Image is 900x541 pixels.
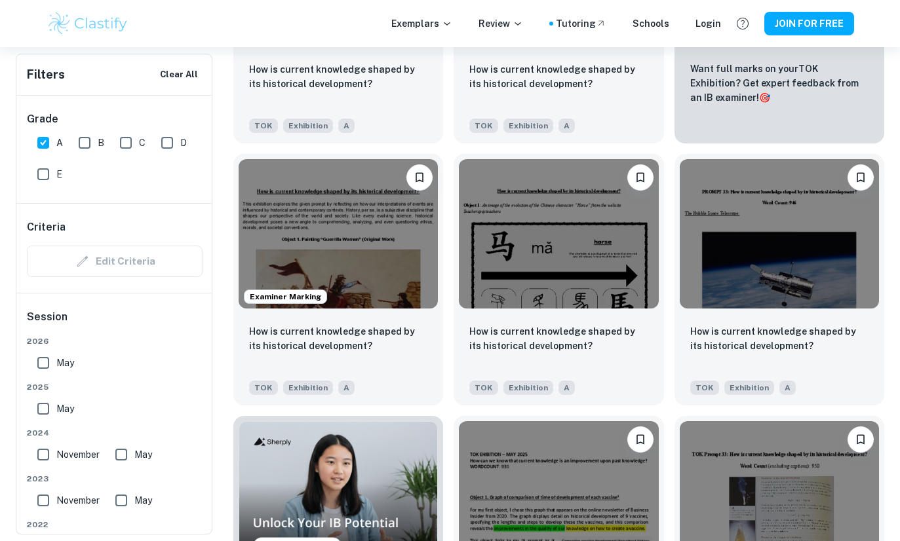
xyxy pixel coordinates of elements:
[503,381,553,395] span: Exhibition
[249,324,427,353] p: How is current knowledge shaped by its historical development?
[56,447,100,462] span: November
[27,381,203,393] span: 2025
[283,381,333,395] span: Exhibition
[627,164,654,191] button: Please log in to bookmark exemplars
[56,493,100,508] span: November
[391,16,452,31] p: Exemplars
[724,381,774,395] span: Exhibition
[690,381,719,395] span: TOK
[848,164,874,191] button: Please log in to bookmark exemplars
[675,154,884,405] a: Please log in to bookmark exemplarsHow is current knowledge shaped by its historical development?...
[338,119,355,133] span: A
[249,62,427,91] p: How is current knowledge shaped by its historical development?
[27,427,203,439] span: 2024
[157,65,201,84] button: Clear All
[469,119,498,133] span: TOK
[469,381,498,395] span: TOK
[690,62,869,105] p: Want full marks on your TOK Exhibition ? Get expert feedback from an IB examiner!
[27,111,203,127] h6: Grade
[503,119,553,133] span: Exhibition
[633,16,669,31] a: Schools
[56,167,62,181] span: E
[56,136,63,150] span: A
[680,159,879,308] img: TOK Exhibition example thumbnail: How is current knowledge shaped by its h
[27,309,203,335] h6: Session
[556,16,606,31] a: Tutoring
[249,119,278,133] span: TOK
[479,16,523,31] p: Review
[469,324,648,353] p: How is current knowledge shaped by its historical development?
[759,92,770,103] span: 🎯
[459,159,658,308] img: TOK Exhibition example thumbnail: How is current knowledge shaped by its h
[627,426,654,453] button: Please log in to bookmark exemplars
[249,381,278,395] span: TOK
[134,493,152,508] span: May
[406,164,433,191] button: Please log in to bookmark exemplars
[454,154,663,405] a: Please log in to bookmark exemplarsHow is current knowledge shaped by its historical development?...
[56,356,74,370] span: May
[469,62,648,91] p: How is current knowledge shaped by its historical development?
[27,473,203,485] span: 2023
[848,426,874,453] button: Please log in to bookmark exemplars
[690,324,869,353] p: How is current knowledge shaped by its historical development?
[27,246,203,277] div: Criteria filters are unavailable when searching by topic
[56,401,74,416] span: May
[134,447,152,462] span: May
[27,519,203,531] span: 2022
[338,381,355,395] span: A
[180,136,187,150] span: D
[695,16,721,31] a: Login
[98,136,104,150] span: B
[732,12,754,35] button: Help and Feedback
[779,381,796,395] span: A
[764,12,854,35] button: JOIN FOR FREE
[283,119,333,133] span: Exhibition
[233,154,443,405] a: Examiner MarkingPlease log in to bookmark exemplarsHow is current knowledge shaped by its histori...
[47,10,130,37] img: Clastify logo
[27,219,66,235] h6: Criteria
[558,381,575,395] span: A
[27,335,203,347] span: 2026
[139,136,146,150] span: C
[27,65,65,84] h6: Filters
[558,119,575,133] span: A
[239,159,438,308] img: TOK Exhibition example thumbnail: How is current knowledge shaped by its h
[245,291,326,303] span: Examiner Marking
